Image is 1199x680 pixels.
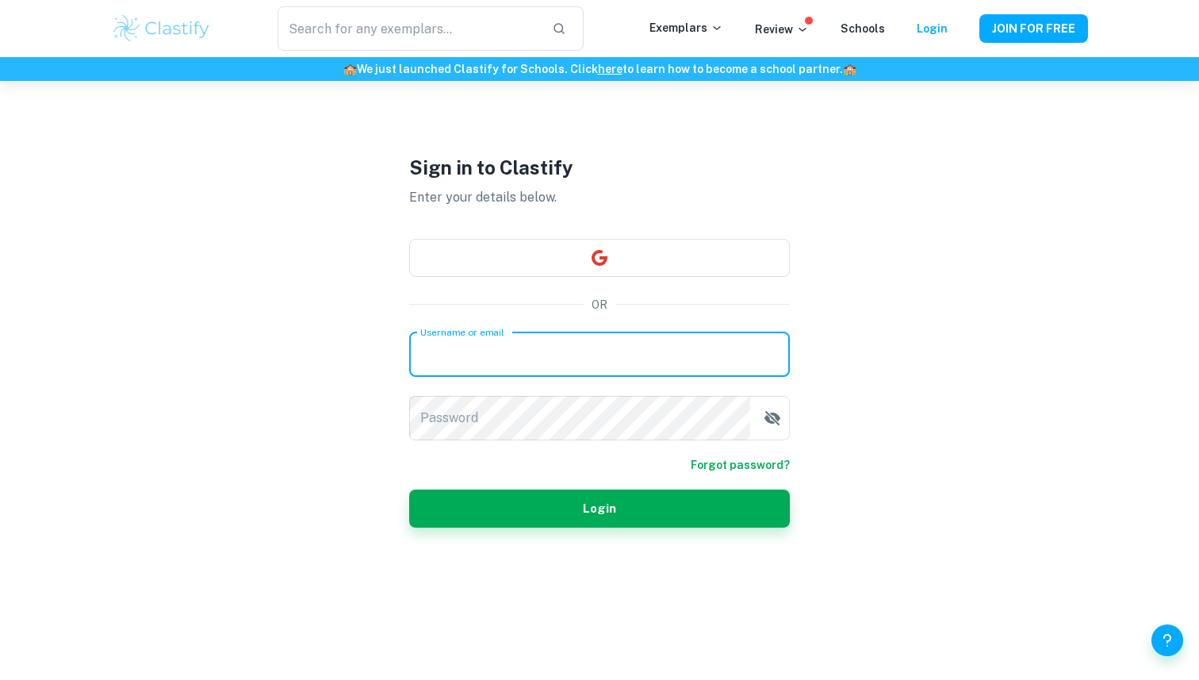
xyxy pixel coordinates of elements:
span: 🏫 [843,63,856,75]
button: JOIN FOR FREE [979,14,1088,43]
p: Exemplars [649,19,723,36]
a: Schools [841,22,885,35]
p: Enter your details below. [409,188,790,207]
button: Help and Feedback [1151,624,1183,656]
a: Login [917,22,948,35]
h1: Sign in to Clastify [409,153,790,182]
img: Clastify logo [111,13,212,44]
a: here [598,63,622,75]
h6: We just launched Clastify for Schools. Click to learn how to become a school partner. [3,60,1196,78]
p: Review [755,21,809,38]
a: Forgot password? [691,456,790,474]
span: 🏫 [343,63,357,75]
input: Search for any exemplars... [278,6,539,51]
button: Login [409,490,790,528]
label: Username or email [420,325,504,339]
p: OR [592,296,607,313]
